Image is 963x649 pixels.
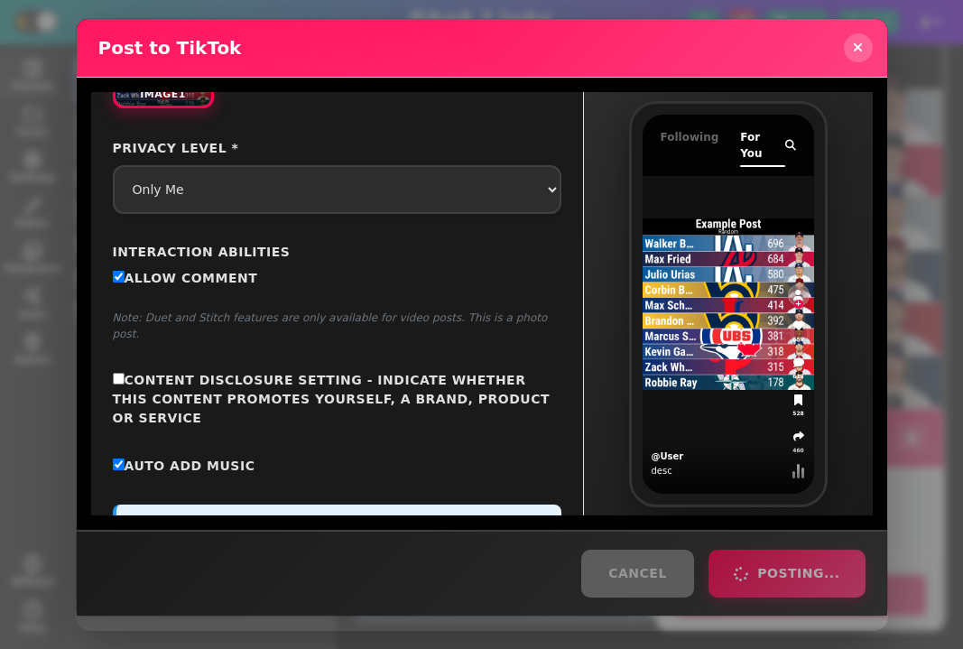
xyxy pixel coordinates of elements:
[113,373,550,425] span: Content Disclosure Setting - Indicate whether this content promotes yourself, a brand, product or...
[113,310,561,342] p: Note: Duet and Stitch features are only available for video posts. This is a photo post.
[643,115,814,494] img: TikTok Preview
[116,80,211,107] span: Image 1
[98,37,242,59] h2: Post to TikTok
[652,450,684,463] div: @ User
[581,550,694,598] button: Cancel
[125,459,255,473] span: Auto Add Music
[790,335,808,343] span: 659
[790,372,808,380] span: 618
[113,373,125,385] input: Content Disclosure Setting - Indicate whether this content promotes yourself, a brand, product or...
[652,465,805,477] div: desc
[113,243,561,262] label: Interaction Abilities
[125,271,258,285] span: Allow Comment
[113,271,125,283] input: Allow Comment
[794,300,803,309] div: +
[661,129,719,162] div: Following
[113,139,561,158] label: Privacy Level *
[708,550,866,598] button: Posting...
[740,129,784,162] div: For You
[790,409,808,417] span: 528
[113,459,125,470] input: Auto Add Music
